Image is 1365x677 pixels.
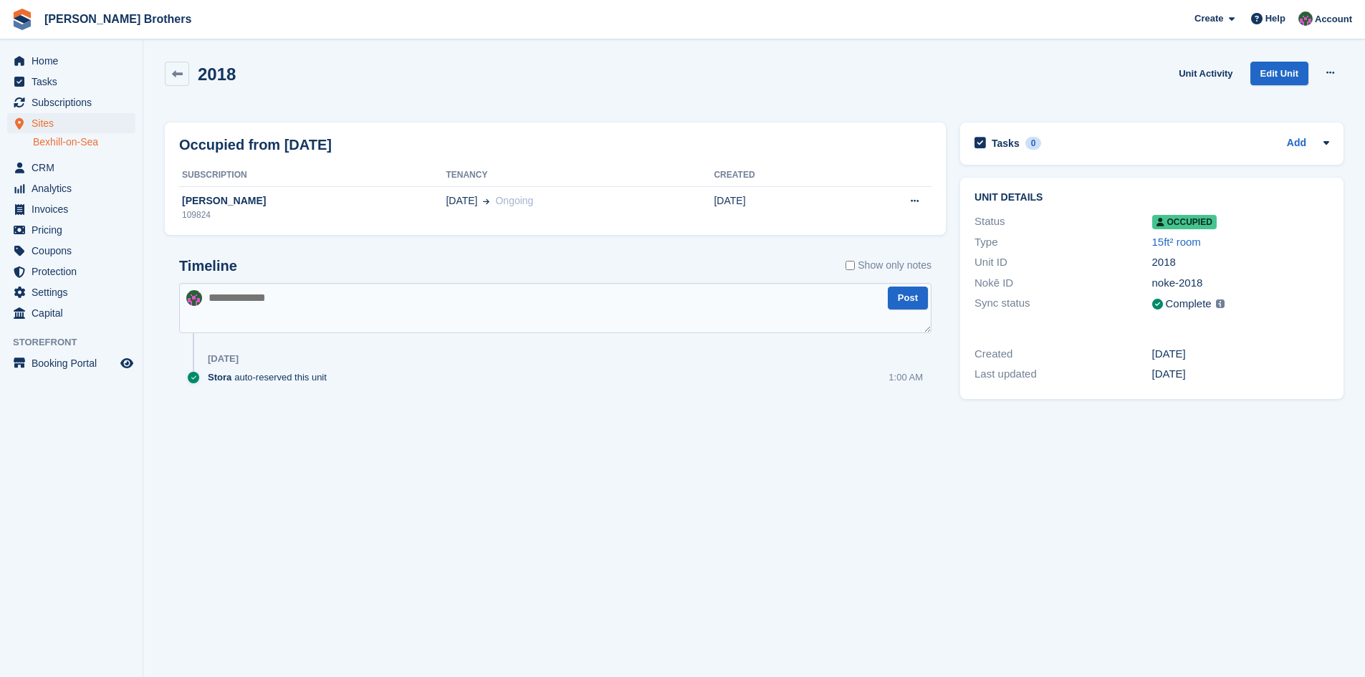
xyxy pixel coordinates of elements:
div: Sync status [974,295,1151,313]
span: Analytics [32,178,118,198]
h2: Unit details [974,192,1329,203]
th: Subscription [179,164,446,187]
a: Preview store [118,355,135,372]
span: Create [1194,11,1223,26]
img: icon-info-grey-7440780725fd019a000dd9b08b2336e03edf1995a4989e88bcd33f0948082b44.svg [1216,299,1225,308]
h2: Occupied from [DATE] [179,134,332,155]
div: 2018 [1152,254,1329,271]
span: Sites [32,113,118,133]
span: Invoices [32,199,118,219]
div: [DATE] [208,353,239,365]
div: noke-2018 [1152,275,1329,292]
a: menu [7,261,135,282]
span: Subscriptions [32,92,118,112]
span: [DATE] [446,193,477,208]
div: [PERSON_NAME] [179,193,446,208]
div: Nokē ID [974,275,1151,292]
button: Post [888,287,928,310]
a: menu [7,241,135,261]
a: Bexhill-on-Sea [33,135,135,149]
span: Account [1315,12,1352,27]
a: menu [7,303,135,323]
a: menu [7,282,135,302]
span: Capital [32,303,118,323]
span: Pricing [32,220,118,240]
th: Created [714,164,839,187]
a: Unit Activity [1173,62,1238,85]
a: menu [7,51,135,71]
a: menu [7,72,135,92]
td: [DATE] [714,186,839,229]
a: 15ft² room [1152,236,1201,248]
div: Created [974,346,1151,362]
a: [PERSON_NAME] Brothers [39,7,197,31]
a: menu [7,113,135,133]
a: menu [7,178,135,198]
th: Tenancy [446,164,714,187]
div: 109824 [179,208,446,221]
span: Stora [208,370,231,384]
div: Complete [1166,296,1212,312]
a: Edit Unit [1250,62,1308,85]
a: menu [7,92,135,112]
div: [DATE] [1152,346,1329,362]
span: Tasks [32,72,118,92]
span: Help [1265,11,1285,26]
span: Storefront [13,335,143,350]
img: stora-icon-8386f47178a22dfd0bd8f6a31ec36ba5ce8667c1dd55bd0f319d3a0aa187defe.svg [11,9,33,30]
a: menu [7,220,135,240]
a: menu [7,158,135,178]
span: Ongoing [495,195,533,206]
div: auto-reserved this unit [208,370,334,384]
div: Type [974,234,1151,251]
h2: 2018 [198,64,236,84]
div: Status [974,213,1151,230]
h2: Timeline [179,258,237,274]
div: Unit ID [974,254,1151,271]
div: [DATE] [1152,366,1329,383]
span: Coupons [32,241,118,261]
span: Occupied [1152,215,1217,229]
h2: Tasks [992,137,1020,150]
img: Nick Wright [186,290,202,306]
div: 1:00 AM [889,370,923,384]
div: Last updated [974,366,1151,383]
span: Settings [32,282,118,302]
span: Protection [32,261,118,282]
span: Booking Portal [32,353,118,373]
img: Nick Wright [1298,11,1313,26]
a: menu [7,353,135,373]
a: menu [7,199,135,219]
input: Show only notes [846,258,855,273]
label: Show only notes [846,258,931,273]
span: CRM [32,158,118,178]
a: Add [1287,135,1306,152]
div: 0 [1025,137,1042,150]
span: Home [32,51,118,71]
